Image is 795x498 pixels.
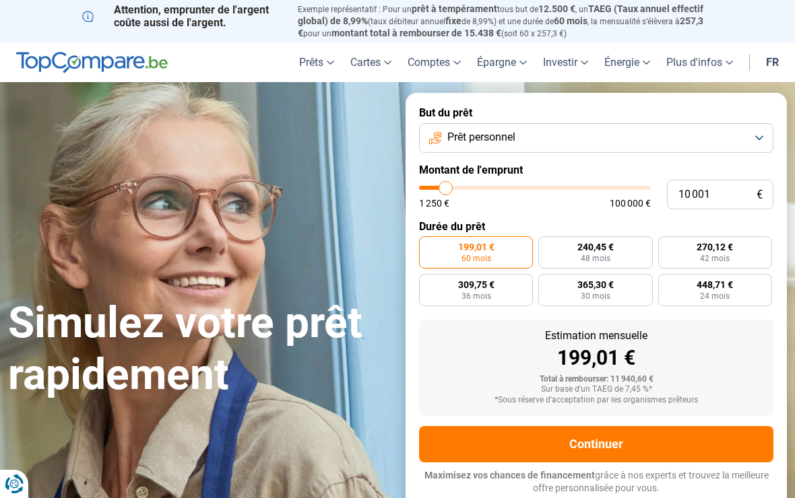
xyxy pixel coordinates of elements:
[419,106,773,119] label: But du prêt
[424,470,595,481] span: Maximisez vos chances de financement
[445,15,462,26] span: fixe
[419,426,773,462] button: Continuer
[419,220,773,233] label: Durée du prêt
[342,42,400,82] a: Cartes
[419,469,773,495] p: grâce à nos experts et trouvez la meilleure offre personnalisée pour vous.
[581,254,610,262] span: 48 mois
[291,42,342,82] a: Prêts
[331,28,501,38] span: montant total à rembourser de 15.438 €
[298,3,713,39] p: Exemple représentatif : Pour un tous but de , un (taux débiteur annuel de 8,99%) et une durée de ...
[469,42,535,82] a: Épargne
[535,42,596,82] a: Investir
[458,242,495,252] span: 199,01 €
[400,42,469,82] a: Comptes
[554,15,587,26] span: 60 mois
[419,123,773,153] button: Prêt personnel
[419,164,773,176] label: Montant de l'emprunt
[538,3,575,14] span: 12.500 €
[298,15,703,38] span: 257,3 €
[419,199,449,208] span: 1 250 €
[430,330,763,341] div: Estimation mensuelle
[577,242,614,252] span: 240,45 €
[82,3,282,29] p: Attention, emprunter de l'argent coûte aussi de l'argent.
[758,42,787,82] a: fr
[577,280,614,289] span: 365,30 €
[700,254,730,262] span: 42 mois
[8,297,389,401] h1: Simulez votre prêt rapidement
[430,375,763,384] div: Total à rembourser: 11 940,60 €
[412,3,497,14] span: prêt à tempérament
[610,199,651,208] span: 100 000 €
[697,242,733,252] span: 270,12 €
[596,42,658,82] a: Énergie
[462,292,491,300] span: 36 mois
[298,3,703,26] span: TAEG (Taux annuel effectif global) de 8,99%
[16,52,168,73] img: TopCompare
[462,254,491,262] span: 60 mois
[700,292,730,300] span: 24 mois
[697,280,733,289] span: 448,71 €
[581,292,610,300] span: 30 mois
[430,396,763,405] div: *Sous réserve d'acceptation par les organismes prêteurs
[757,189,763,201] span: €
[658,42,741,82] a: Plus d'infos
[458,280,495,289] span: 309,75 €
[447,130,515,145] span: Prêt personnel
[430,385,763,394] div: Sur base d'un TAEG de 7,45 %*
[430,348,763,368] div: 199,01 €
